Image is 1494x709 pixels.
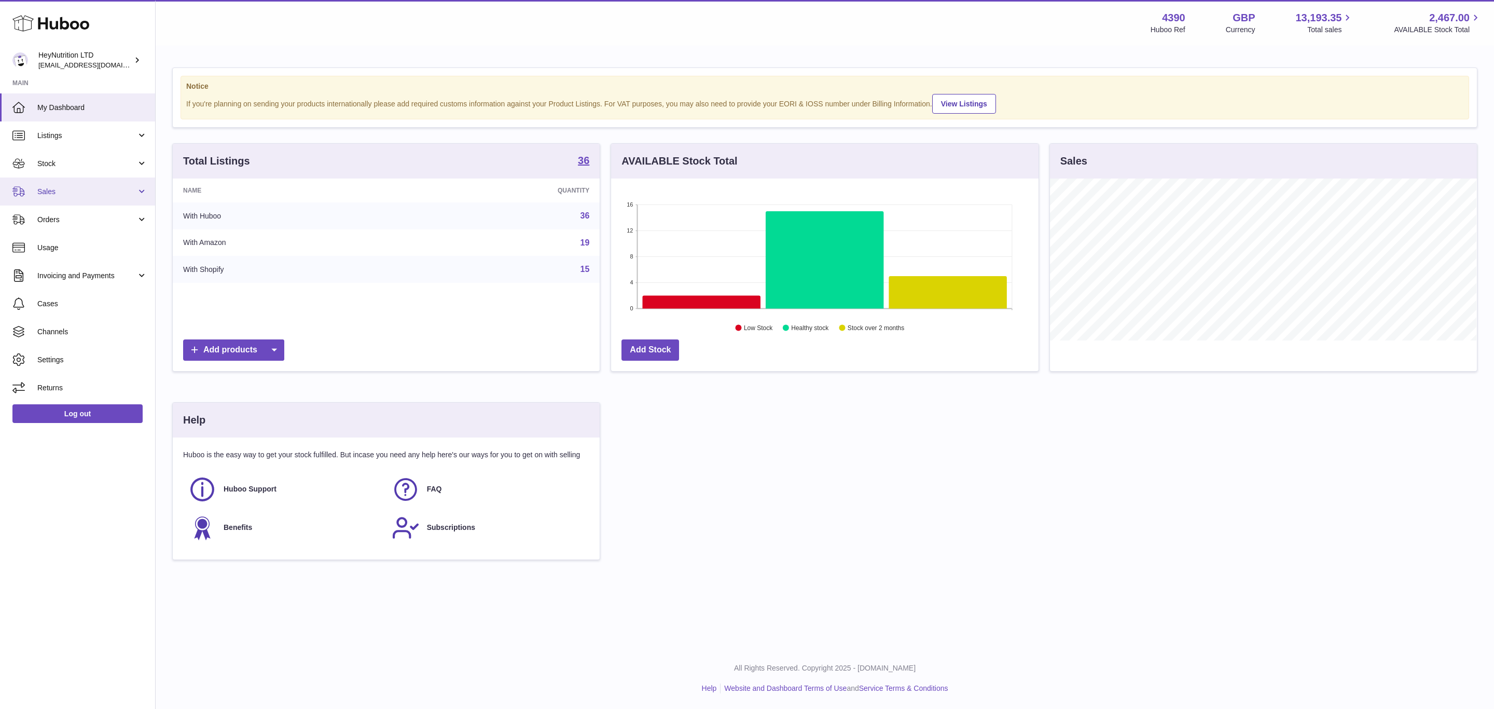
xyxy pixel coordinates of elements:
[224,484,276,494] span: Huboo Support
[186,81,1463,91] strong: Notice
[188,475,381,503] a: Huboo Support
[580,211,590,220] a: 36
[38,50,132,70] div: HeyNutrition LTD
[407,179,600,202] th: Quantity
[932,94,996,114] a: View Listings
[186,92,1463,114] div: If you're planning on sending your products internationally please add required customs informati...
[621,339,679,361] a: Add Stock
[183,154,250,168] h3: Total Listings
[173,229,407,256] td: With Amazon
[627,227,633,234] text: 12
[12,52,28,68] img: info@heynutrition.com
[188,514,381,542] a: Benefits
[630,279,633,285] text: 4
[1233,11,1255,25] strong: GBP
[37,327,147,337] span: Channels
[37,243,147,253] span: Usage
[183,339,284,361] a: Add products
[37,299,147,309] span: Cases
[724,684,847,692] a: Website and Dashboard Terms of Use
[173,202,407,229] td: With Huboo
[792,324,829,332] text: Healthy stock
[392,475,585,503] a: FAQ
[1295,11,1353,35] a: 13,193.35 Total sales
[859,684,948,692] a: Service Terms & Conditions
[37,159,136,169] span: Stock
[37,383,147,393] span: Returns
[173,179,407,202] th: Name
[427,523,475,533] span: Subscriptions
[12,404,143,423] a: Log out
[392,514,585,542] a: Subscriptions
[37,131,136,141] span: Listings
[37,187,136,197] span: Sales
[1394,11,1482,35] a: 2,467.00 AVAILABLE Stock Total
[37,355,147,365] span: Settings
[1295,11,1341,25] span: 13,193.35
[37,271,136,281] span: Invoicing and Payments
[427,484,442,494] span: FAQ
[1162,11,1185,25] strong: 4390
[627,201,633,208] text: 16
[224,523,252,533] span: Benefits
[37,103,147,113] span: My Dashboard
[702,684,717,692] a: Help
[630,305,633,311] text: 0
[38,61,153,69] span: [EMAIL_ADDRESS][DOMAIN_NAME]
[848,324,904,332] text: Stock over 2 months
[1060,154,1087,168] h3: Sales
[1307,25,1353,35] span: Total sales
[580,238,590,247] a: 19
[621,154,737,168] h3: AVAILABLE Stock Total
[183,413,205,427] h3: Help
[173,256,407,283] td: With Shopify
[164,663,1486,673] p: All Rights Reserved. Copyright 2025 - [DOMAIN_NAME]
[1394,25,1482,35] span: AVAILABLE Stock Total
[721,684,948,693] li: and
[578,155,589,168] a: 36
[578,155,589,166] strong: 36
[1151,25,1185,35] div: Huboo Ref
[744,324,773,332] text: Low Stock
[1226,25,1255,35] div: Currency
[1429,11,1470,25] span: 2,467.00
[580,265,590,274] a: 15
[630,253,633,260] text: 8
[183,450,589,460] p: Huboo is the easy way to get your stock fulfilled. But incase you need any help here's our ways f...
[37,215,136,225] span: Orders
